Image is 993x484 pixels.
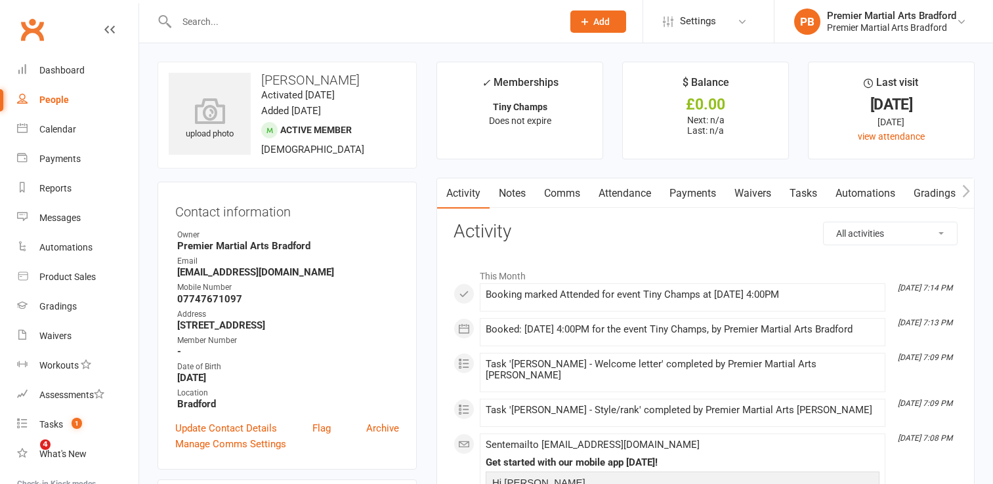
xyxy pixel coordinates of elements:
[261,144,364,155] span: [DEMOGRAPHIC_DATA]
[725,178,780,209] a: Waivers
[827,10,956,22] div: Premier Martial Arts Bradford
[486,324,879,335] div: Booked: [DATE] 4:00PM for the event Tiny Champs, by Premier Martial Arts Bradford
[177,346,399,357] strong: -
[898,318,952,327] i: [DATE] 7:13 PM
[177,372,399,384] strong: [DATE]
[177,229,399,241] div: Owner
[827,22,956,33] div: Premier Martial Arts Bradford
[177,255,399,268] div: Email
[794,9,820,35] div: PB
[177,361,399,373] div: Date of Birth
[177,308,399,321] div: Address
[593,16,610,27] span: Add
[820,115,962,129] div: [DATE]
[177,281,399,294] div: Mobile Number
[39,242,93,252] div: Automations
[820,98,962,111] div: [DATE]
[898,399,952,408] i: [DATE] 7:09 PM
[486,439,700,451] span: Sent email to [EMAIL_ADDRESS][DOMAIN_NAME]
[366,420,399,436] a: Archive
[680,7,716,36] span: Settings
[312,420,331,436] a: Flag
[898,434,952,443] i: [DATE] 7:08 PM
[17,439,138,469] a: What's New
[17,203,138,233] a: Messages
[17,174,138,203] a: Reports
[17,233,138,262] a: Automations
[635,98,776,111] div: £0.00
[261,105,321,117] time: Added [DATE]
[780,178,826,209] a: Tasks
[486,289,879,300] div: Booking marked Attended for event Tiny Champs at [DATE] 4:00PM
[17,380,138,410] a: Assessments
[898,283,952,292] i: [DATE] 7:14 PM
[39,301,77,312] div: Gradings
[17,56,138,85] a: Dashboard
[898,353,952,362] i: [DATE] 7:09 PM
[39,183,72,193] div: Reports
[175,420,277,436] a: Update Contact Details
[864,74,918,98] div: Last visit
[177,293,399,305] strong: 07747671097
[39,331,72,341] div: Waivers
[175,436,286,452] a: Manage Comms Settings
[39,65,85,75] div: Dashboard
[39,390,104,400] div: Assessments
[177,240,399,252] strong: Premier Martial Arts Bradford
[169,73,406,87] h3: [PERSON_NAME]
[39,419,63,430] div: Tasks
[17,144,138,174] a: Payments
[486,457,879,468] div: Get started with our mobile app [DATE]!
[535,178,589,209] a: Comms
[39,153,81,164] div: Payments
[17,292,138,321] a: Gradings
[39,449,87,459] div: What's New
[16,13,49,46] a: Clubworx
[17,351,138,380] a: Workouts
[13,439,45,471] iframe: Intercom live chat
[489,115,551,126] span: Does not expire
[72,418,82,429] span: 1
[40,439,51,450] span: 4
[177,387,399,399] div: Location
[570,10,626,33] button: Add
[635,115,776,136] p: Next: n/a Last: n/a
[454,222,958,242] h3: Activity
[826,178,904,209] a: Automations
[177,319,399,331] strong: [STREET_ADDRESS]
[17,85,138,115] a: People
[17,410,138,439] a: Tasks 1
[490,178,535,209] a: Notes
[39,272,96,282] div: Product Sales
[482,74,559,98] div: Memberships
[261,89,335,101] time: Activated [DATE]
[173,12,553,31] input: Search...
[39,212,81,223] div: Messages
[589,178,660,209] a: Attendance
[177,266,399,278] strong: [EMAIL_ADDRESS][DOMAIN_NAME]
[280,125,352,135] span: Active member
[39,360,79,371] div: Workouts
[17,262,138,292] a: Product Sales
[39,94,69,105] div: People
[660,178,725,209] a: Payments
[17,321,138,351] a: Waivers
[169,98,251,141] div: upload photo
[39,124,76,134] div: Calendar
[858,131,925,142] a: view attendance
[482,77,490,89] i: ✓
[683,74,729,98] div: $ Balance
[486,359,879,381] div: Task '[PERSON_NAME] - Welcome letter' completed by Premier Martial Arts [PERSON_NAME]
[454,262,958,283] li: This Month
[493,102,547,112] strong: Tiny Champs
[177,398,399,410] strong: Bradford
[17,115,138,144] a: Calendar
[437,178,490,209] a: Activity
[177,334,399,347] div: Member Number
[175,199,399,219] h3: Contact information
[486,405,879,416] div: Task '[PERSON_NAME] - Style/rank' completed by Premier Martial Arts [PERSON_NAME]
